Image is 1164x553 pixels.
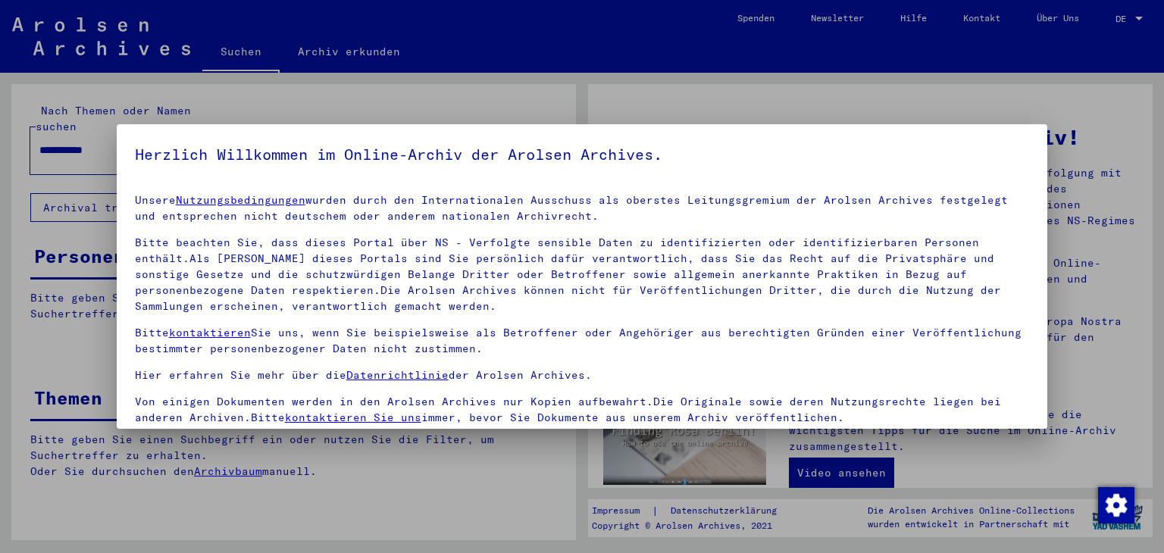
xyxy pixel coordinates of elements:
h5: Herzlich Willkommen im Online-Archiv der Arolsen Archives. [135,142,1030,167]
p: Unsere wurden durch den Internationalen Ausschuss als oberstes Leitungsgremium der Arolsen Archiv... [135,192,1030,224]
p: Bitte Sie uns, wenn Sie beispielsweise als Betroffener oder Angehöriger aus berechtigten Gründen ... [135,325,1030,357]
div: Zustimmung ändern [1097,486,1134,523]
img: Zustimmung ändern [1098,487,1134,523]
a: Datenrichtlinie [346,368,449,382]
p: Bitte beachten Sie, dass dieses Portal über NS - Verfolgte sensible Daten zu identifizierten oder... [135,235,1030,314]
a: Nutzungsbedingungen [176,193,305,207]
p: Von einigen Dokumenten werden in den Arolsen Archives nur Kopien aufbewahrt.Die Originale sowie d... [135,394,1030,426]
a: kontaktieren Sie uns [285,411,421,424]
p: Hier erfahren Sie mehr über die der Arolsen Archives. [135,367,1030,383]
a: kontaktieren [169,326,251,339]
